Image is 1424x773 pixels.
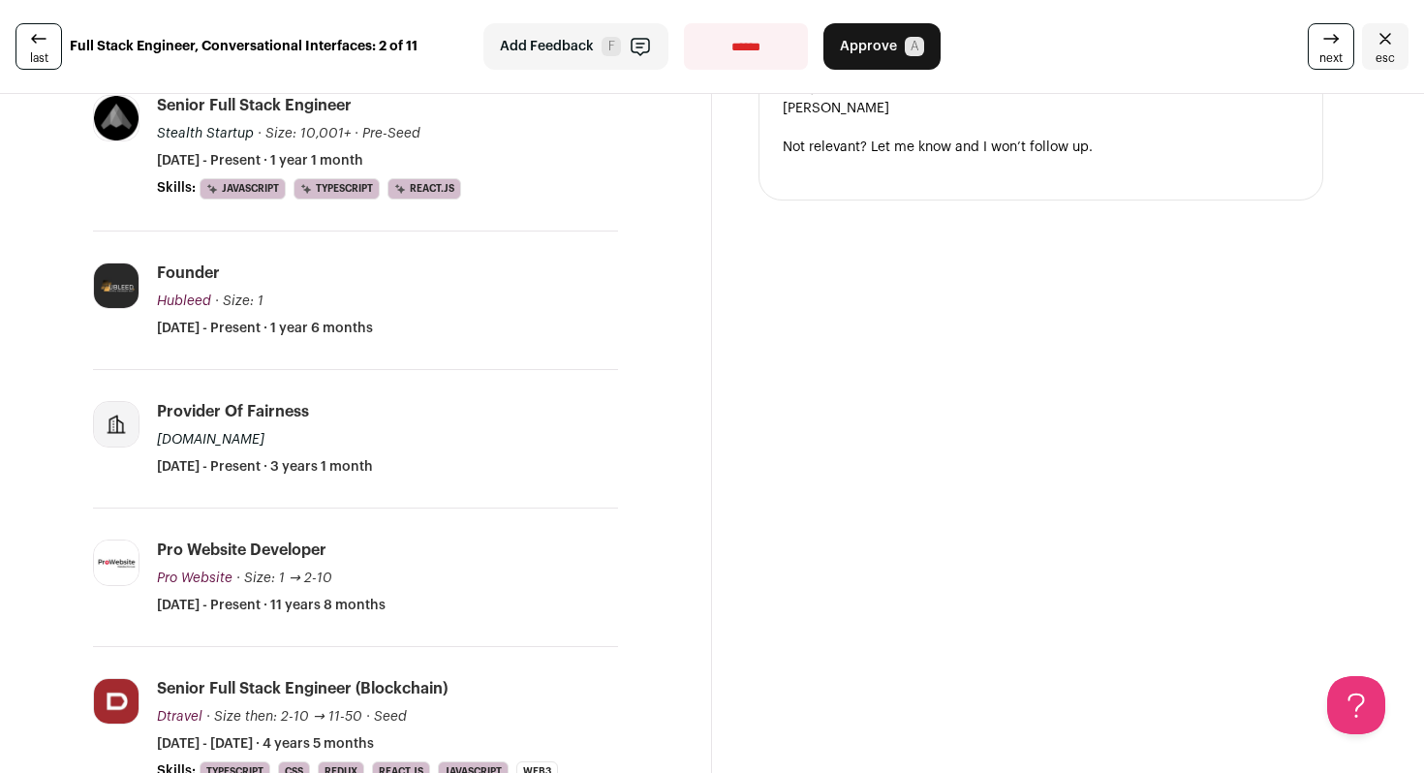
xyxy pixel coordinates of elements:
[157,596,386,615] span: [DATE] - Present · 11 years 8 months
[30,50,48,66] span: last
[1327,676,1385,734] iframe: Help Scout Beacon - Open
[823,23,941,70] button: Approve A
[157,151,363,170] span: [DATE] - Present · 1 year 1 month
[840,37,897,56] span: Approve
[783,99,1299,118] div: [PERSON_NAME]
[157,319,373,338] span: [DATE] - Present · 1 year 6 months
[602,37,621,56] span: F
[905,37,924,56] span: A
[362,127,420,140] span: Pre-Seed
[157,95,352,116] div: Senior Full Stack Engineer
[157,734,374,754] span: [DATE] - [DATE] · 4 years 5 months
[157,710,202,724] span: Dtravel
[783,138,1299,157] div: Not relevant? Let me know and I won’t follow up.
[500,37,594,56] span: Add Feedback
[483,23,668,70] button: Add Feedback F
[206,710,362,724] span: · Size then: 2-10 → 11-50
[236,572,332,585] span: · Size: 1 → 2-10
[157,178,196,198] span: Skills:
[387,178,461,200] li: React.js
[15,23,62,70] a: last
[215,294,263,308] span: · Size: 1
[1376,50,1395,66] span: esc
[1308,23,1354,70] a: next
[1362,23,1409,70] a: Close
[94,263,139,308] img: f7c51b39512061c4d0cfa1ef8a93b5b50d76aca81abde24fa327ada095c9636a.jpg
[366,707,370,727] span: ·
[355,124,358,143] span: ·
[94,402,139,447] img: company-logo-placeholder-414d4e2ec0e2ddebbe968bf319fdfe5acfe0c9b87f798d344e800bc9a89632a0.png
[157,540,326,561] div: Pro Website Developer
[157,294,211,308] span: Hubleed
[70,37,418,56] strong: Full Stack Engineer, Conversational Interfaces: 2 of 11
[200,178,286,200] li: JavaScript
[94,96,139,140] img: bb758407b04ea4d595f0a4dcd2c89332d467c7faa0f713074a0ea9543027a628.jpg
[94,679,139,724] img: bf7d275d40c8d822e5a2e2bdf365cc583edee3c0c4dbe11b24a090f6b44cbfe5.jpg
[294,178,380,200] li: TypeScript
[374,710,407,724] span: Seed
[1319,50,1343,66] span: next
[157,572,232,585] span: Pro Website
[157,401,309,422] div: Provider of Fairness
[157,127,254,140] span: Stealth Startup
[157,678,448,699] div: Senior Full Stack Engineer (Blockchain)
[157,263,220,284] div: Founder
[94,541,139,585] img: 945fb149df1056a08cfd9f785c2f6f1c127df13f4407412e33972e59c83cb686.jpg
[258,127,351,140] span: · Size: 10,001+
[157,457,373,477] span: [DATE] - Present · 3 years 1 month
[157,433,264,447] span: [DOMAIN_NAME]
